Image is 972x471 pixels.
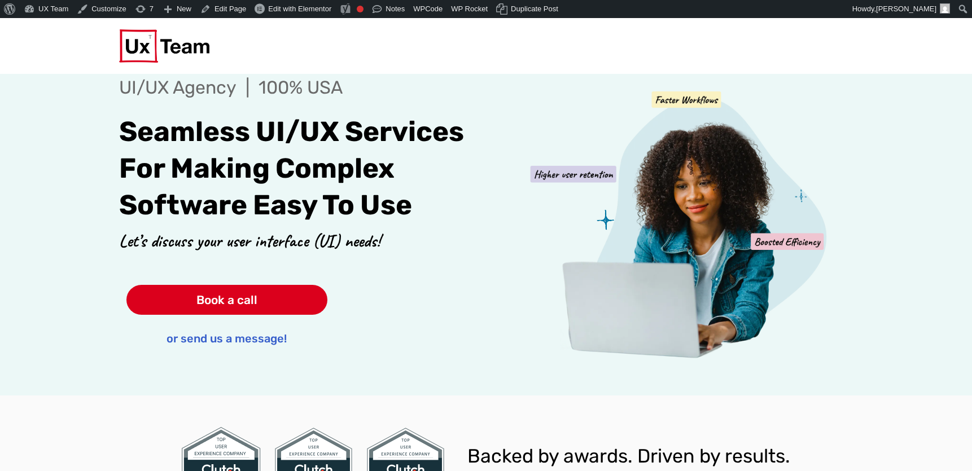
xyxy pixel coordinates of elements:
[126,285,327,315] a: Book a call
[268,5,331,13] span: Edit with Elementor
[467,444,790,468] span: Backed by awards. Driven by results.
[196,294,257,306] span: Book a call
[916,417,972,471] iframe: Chat Widget
[119,113,487,223] h1: Seamless UI/UX Services For Making Complex Software Easy To Use
[119,228,487,254] p: Let’s discuss your user interface (UI) needs!
[126,324,327,353] span: or send us a message!
[357,6,364,12] div: Focus keyphrase not set
[119,29,209,63] img: UX Team
[876,5,936,13] span: [PERSON_NAME]
[119,74,487,101] p: UI/UX Agency | 100% USA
